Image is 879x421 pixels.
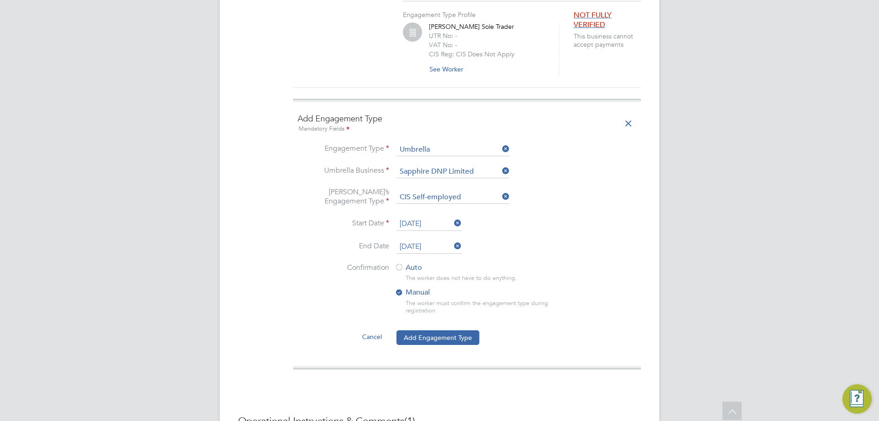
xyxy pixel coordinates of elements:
span: This business cannot accept payments [574,32,645,49]
input: Select one [396,217,461,231]
label: Engagement Type [298,144,389,153]
button: See Worker [429,62,471,77]
div: The worker does not have to do anything. [406,274,566,282]
label: Umbrella Business [298,166,389,175]
label: End Date [298,241,389,251]
label: [PERSON_NAME]’s Engagement Type [298,187,389,207]
input: Select one [396,143,510,156]
div: The worker must confirm the engagement type during registration. [406,300,566,315]
button: Cancel [355,329,389,344]
label: Engagement Type Profile [403,11,476,19]
label: Confirmation [298,263,389,273]
label: Auto [395,263,559,273]
button: Engage Resource Center [842,384,872,414]
div: [PERSON_NAME] Sole Trader [429,22,548,77]
label: CIS Reg: CIS Does Not Apply [429,50,515,58]
label: VAT No: - [429,41,457,49]
span: NOT FULLY VERIFIED [574,11,612,29]
input: Select one [396,240,461,254]
input: Select one [396,191,510,204]
div: Mandatory Fields [298,124,636,134]
label: UTR No: - [429,32,457,40]
button: Add Engagement Type [396,330,479,345]
label: Manual [395,288,559,297]
h4: Add Engagement Type [298,113,636,134]
input: Search for... [396,165,510,178]
label: Start Date [298,219,389,228]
